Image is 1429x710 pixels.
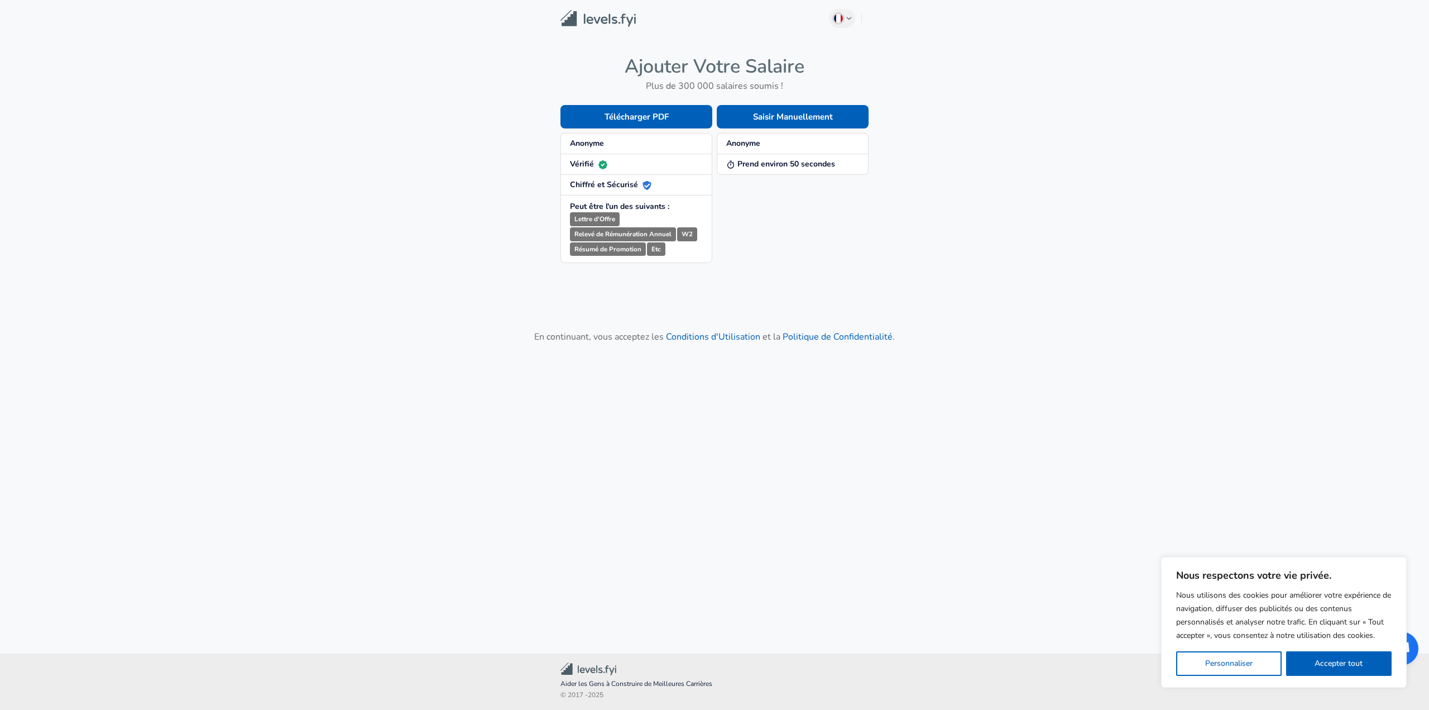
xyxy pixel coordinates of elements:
[560,78,869,94] h6: Plus de 300 000 salaires soumis !
[560,663,616,675] img: Communauté Levels.fyi
[560,10,636,27] img: Levels.fyi
[560,105,712,128] button: Télécharger PDF
[570,159,607,169] strong: Vérifié
[1161,557,1407,688] div: Nous respectons votre vie privée.
[560,679,869,690] span: Aider les Gens à Construire de Meilleures Carrières
[570,242,646,256] small: Résumé de Promotion
[570,138,604,149] strong: Anonyme
[1176,569,1392,582] p: Nous respectons votre vie privée.
[570,212,620,226] small: Lettre d'Offre
[677,227,697,241] small: W2
[726,159,835,169] strong: Prend environ 50 secondes
[560,55,869,78] h4: Ajouter Votre Salaire
[570,201,669,212] strong: Peut être l'un des suivants :
[1176,651,1282,676] button: Personnaliser
[717,105,869,128] button: Saisir Manuellement
[783,331,893,343] a: Politique de Confidentialité
[666,331,760,343] a: Conditions d'Utilisation
[726,138,760,149] strong: Anonyme
[570,227,676,241] small: Relevé de Rémunération Annuel
[570,179,651,190] strong: Chiffré et Sécurisé
[1286,651,1392,676] button: Accepter tout
[829,9,856,28] button: French
[834,14,843,23] img: French
[560,690,869,701] span: © 2017 - 2025
[1176,589,1392,642] p: Nous utilisons des cookies pour améliorer votre expérience de navigation, diffuser des publicités...
[647,242,665,256] small: Etc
